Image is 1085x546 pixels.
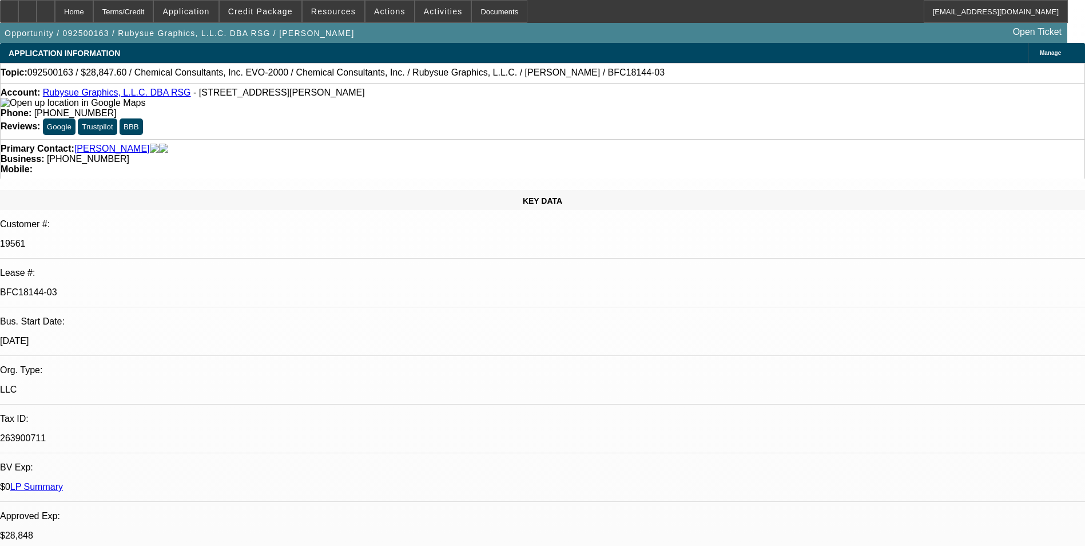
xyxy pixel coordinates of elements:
[424,7,463,16] span: Activities
[303,1,364,22] button: Resources
[1,108,31,118] strong: Phone:
[1040,50,1061,56] span: Manage
[365,1,414,22] button: Actions
[1,164,33,174] strong: Mobile:
[228,7,293,16] span: Credit Package
[220,1,301,22] button: Credit Package
[162,7,209,16] span: Application
[523,196,562,205] span: KEY DATA
[193,88,365,97] span: - [STREET_ADDRESS][PERSON_NAME]
[1,98,145,108] img: Open up location in Google Maps
[43,88,191,97] a: Rubysue Graphics, L.L.C. DBA RSG
[74,144,150,154] a: [PERSON_NAME]
[150,144,159,154] img: facebook-icon.png
[43,118,75,135] button: Google
[10,482,63,492] a: LP Summary
[34,108,117,118] span: [PHONE_NUMBER]
[1,144,74,154] strong: Primary Contact:
[1,68,27,78] strong: Topic:
[1,121,40,131] strong: Reviews:
[415,1,471,22] button: Activities
[27,68,665,78] span: 092500163 / $28,847.60 / Chemical Consultants, Inc. EVO-2000 / Chemical Consultants, Inc. / Rubys...
[1,88,40,97] strong: Account:
[311,7,356,16] span: Resources
[1,98,145,108] a: View Google Maps
[154,1,218,22] button: Application
[374,7,406,16] span: Actions
[9,49,120,58] span: APPLICATION INFORMATION
[1,154,44,164] strong: Business:
[5,29,355,38] span: Opportunity / 092500163 / Rubysue Graphics, L.L.C. DBA RSG / [PERSON_NAME]
[47,154,129,164] span: [PHONE_NUMBER]
[1008,22,1066,42] a: Open Ticket
[159,144,168,154] img: linkedin-icon.png
[78,118,117,135] button: Trustpilot
[120,118,143,135] button: BBB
